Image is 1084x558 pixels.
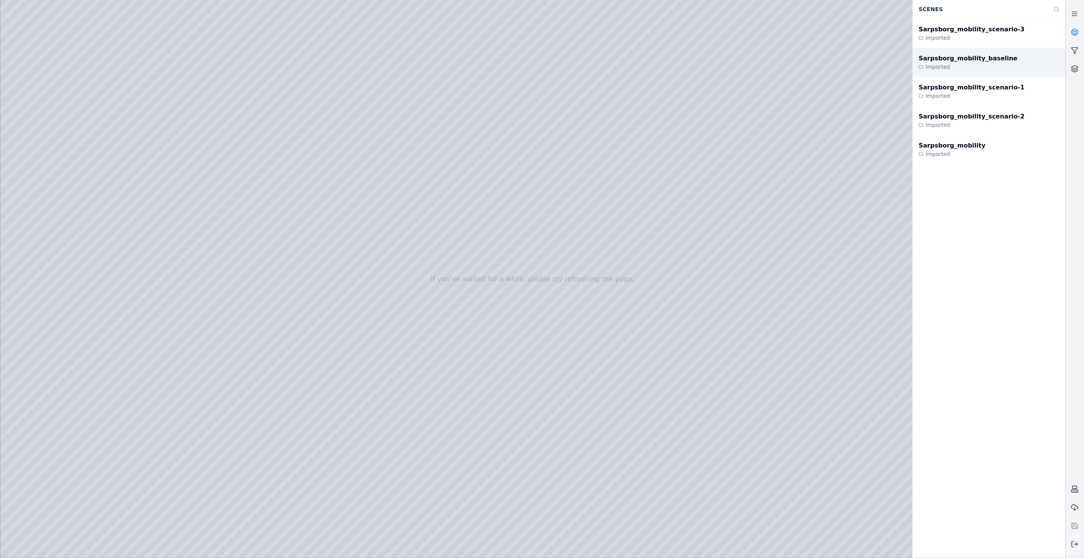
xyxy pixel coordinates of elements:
div: Imported [919,63,1017,71]
div: Imported [919,150,986,158]
div: Sarpsborg_mobility_scenario-3 [919,25,1025,34]
div: Imported [919,121,1025,129]
div: Scenes [914,2,1049,16]
div: Sarpsborg_mobility_scenario-1 [919,83,1025,92]
div: Sarpsborg_mobility_scenario-2 [919,112,1025,121]
div: Imported [919,34,1025,42]
div: Sarpsborg_mobility_baseline [919,54,1017,63]
div: Imported [919,92,1025,100]
div: Sarpsborg_mobility [919,141,986,150]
